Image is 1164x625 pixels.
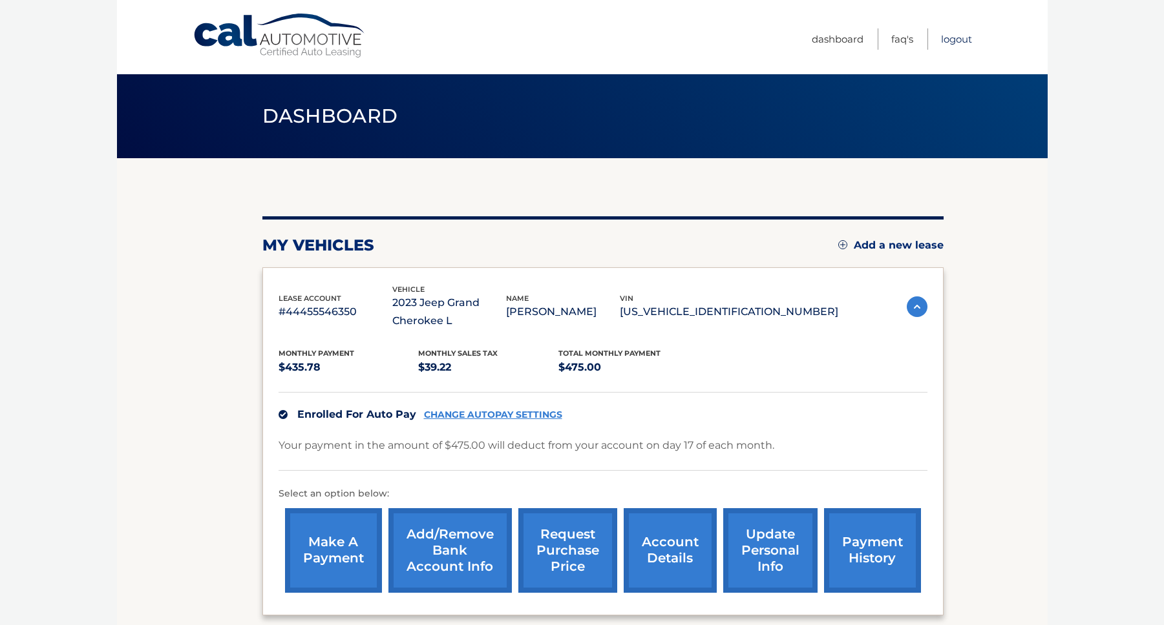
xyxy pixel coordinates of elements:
[838,239,944,252] a: Add a new lease
[279,410,288,419] img: check.svg
[558,358,699,376] p: $475.00
[723,508,818,593] a: update personal info
[418,358,558,376] p: $39.22
[891,28,913,50] a: FAQ's
[297,408,416,420] span: Enrolled For Auto Pay
[518,508,617,593] a: request purchase price
[388,508,512,593] a: Add/Remove bank account info
[262,104,398,128] span: Dashboard
[279,349,354,358] span: Monthly Payment
[907,296,927,317] img: accordion-active.svg
[620,303,838,321] p: [US_VEHICLE_IDENTIFICATION_NUMBER]
[941,28,972,50] a: Logout
[624,508,717,593] a: account details
[812,28,863,50] a: Dashboard
[279,436,774,455] p: Your payment in the amount of $475.00 will deduct from your account on day 17 of each month.
[392,285,425,294] span: vehicle
[824,508,921,593] a: payment history
[262,236,374,255] h2: my vehicles
[392,294,506,330] p: 2023 Jeep Grand Cherokee L
[279,486,927,502] p: Select an option below:
[418,349,498,358] span: Monthly sales Tax
[558,349,661,358] span: Total Monthly Payment
[193,13,367,59] a: Cal Automotive
[506,303,620,321] p: [PERSON_NAME]
[424,409,562,420] a: CHANGE AUTOPAY SETTINGS
[620,294,633,303] span: vin
[279,358,419,376] p: $435.78
[838,240,847,249] img: add.svg
[506,294,529,303] span: name
[279,294,341,303] span: lease account
[279,303,392,321] p: #44455546350
[285,508,382,593] a: make a payment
